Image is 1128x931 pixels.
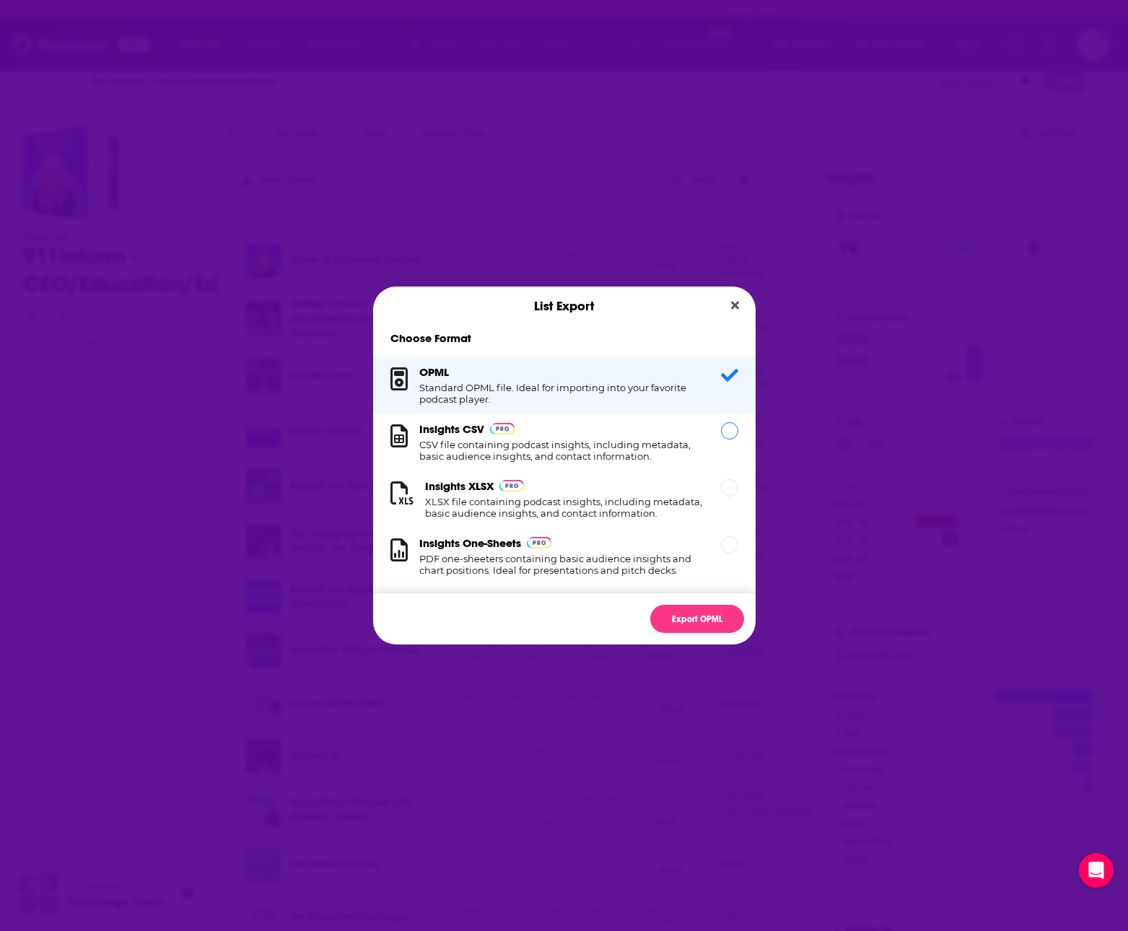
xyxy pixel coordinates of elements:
h1: Choose Format [373,331,756,345]
img: Podchaser Pro [490,423,515,434]
img: Podchaser Pro [499,480,525,491]
div: Open Intercom Messenger [1079,853,1114,888]
h3: OPML [419,365,449,379]
button: Export OPML [650,605,744,633]
h1: PDF one-sheeters containing basic audience insights and chart positions. Ideal for presentations ... [419,553,704,576]
h1: XLSX file containing podcast insights, including metadata, basic audience insights, and contact i... [425,496,704,519]
h3: Insights XLSX [425,479,494,493]
h1: CSV file containing podcast insights, including metadata, basic audience insights, and contact in... [419,439,704,462]
div: List Export [373,287,756,325]
h3: Insights One-Sheets [419,536,521,550]
h1: Standard OPML file. Ideal for importing into your favorite podcast player. [419,382,704,405]
img: Podchaser Pro [527,537,552,548]
h3: Insights CSV [419,422,484,436]
button: Close [725,297,745,315]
